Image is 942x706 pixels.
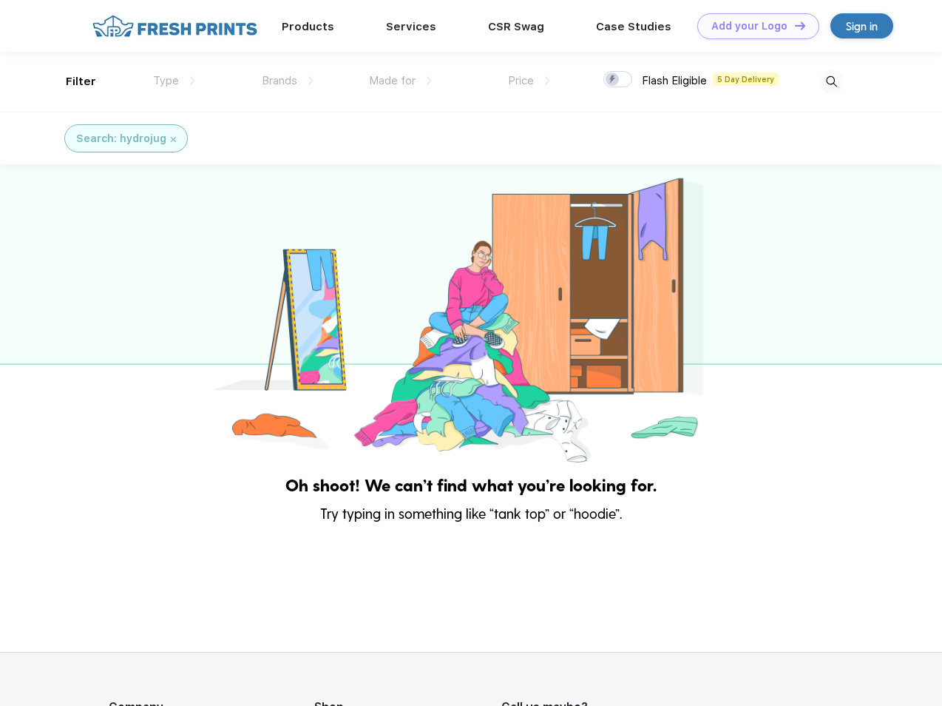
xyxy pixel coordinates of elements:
[711,20,787,33] div: Add your Logo
[76,131,166,147] div: Search: hydrojug
[846,18,878,35] div: Sign in
[642,74,707,87] span: Flash Eligible
[508,74,534,87] span: Price
[830,13,893,38] a: Sign in
[262,74,297,87] span: Brands
[171,137,176,142] img: filter_cancel.svg
[88,13,262,39] img: fo%20logo%202.webp
[153,74,179,87] span: Type
[66,73,96,90] div: Filter
[190,76,195,85] img: dropdown.png
[713,73,779,86] span: 5 Day Delivery
[427,76,432,85] img: dropdown.png
[819,70,844,94] img: desktop_search.svg
[308,76,314,85] img: dropdown.png
[795,21,805,30] img: DT
[369,74,416,87] span: Made for
[282,20,334,33] a: Products
[545,76,550,85] img: dropdown.png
